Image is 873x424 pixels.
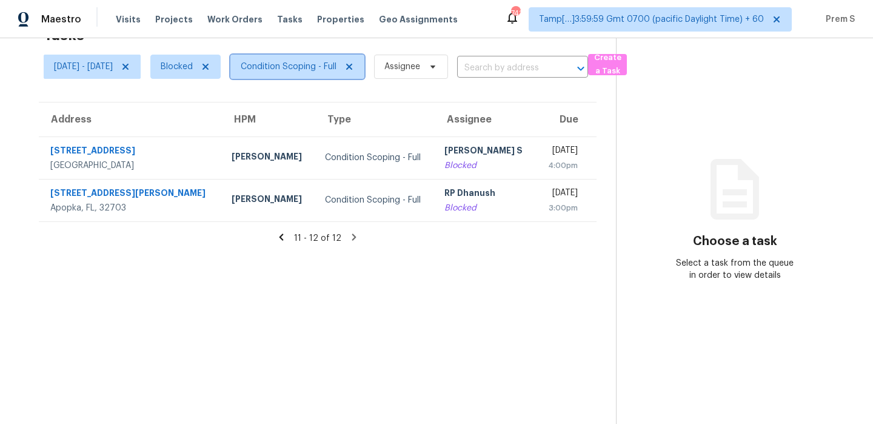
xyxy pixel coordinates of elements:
div: Apopka, FL, 32703 [50,202,212,214]
div: Blocked [444,160,526,172]
th: HPM [222,103,315,136]
span: Prem S [821,13,855,25]
th: Type [315,103,435,136]
span: Blocked [161,61,193,73]
span: Work Orders [207,13,263,25]
th: Due [536,103,597,136]
div: Select a task from the queue in order to view details [675,257,794,281]
span: Condition Scoping - Full [241,61,336,73]
input: Search by address [457,59,554,78]
span: Tamp[…]3:59:59 Gmt 0700 (pacific Daylight Time) + 60 [539,13,764,25]
div: Condition Scoping - Full [325,152,425,164]
span: Create a Task [594,51,621,79]
div: 3:00pm [546,202,578,214]
button: Open [572,60,589,77]
span: Projects [155,13,193,25]
div: [DATE] [546,144,578,160]
span: Tasks [277,15,303,24]
h2: Tasks [44,29,84,41]
div: [STREET_ADDRESS] [50,144,212,160]
div: [GEOGRAPHIC_DATA] [50,160,212,172]
span: Assignee [384,61,420,73]
div: Condition Scoping - Full [325,194,425,206]
div: [DATE] [546,187,578,202]
div: [PERSON_NAME] [232,150,306,166]
span: [DATE] - [DATE] [54,61,113,73]
div: [STREET_ADDRESS][PERSON_NAME] [50,187,212,202]
span: Geo Assignments [379,13,458,25]
th: Address [39,103,222,136]
span: 11 - 12 of 12 [294,234,341,243]
div: [PERSON_NAME] [232,193,306,208]
div: 4:00pm [546,160,578,172]
span: Visits [116,13,141,25]
div: 741 [511,7,520,19]
span: Maestro [41,13,81,25]
div: [PERSON_NAME] S [444,144,526,160]
span: Properties [317,13,364,25]
h3: Choose a task [693,235,777,247]
button: Create a Task [588,54,627,75]
div: Blocked [444,202,526,214]
th: Assignee [435,103,536,136]
div: RP Dhanush [444,187,526,202]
